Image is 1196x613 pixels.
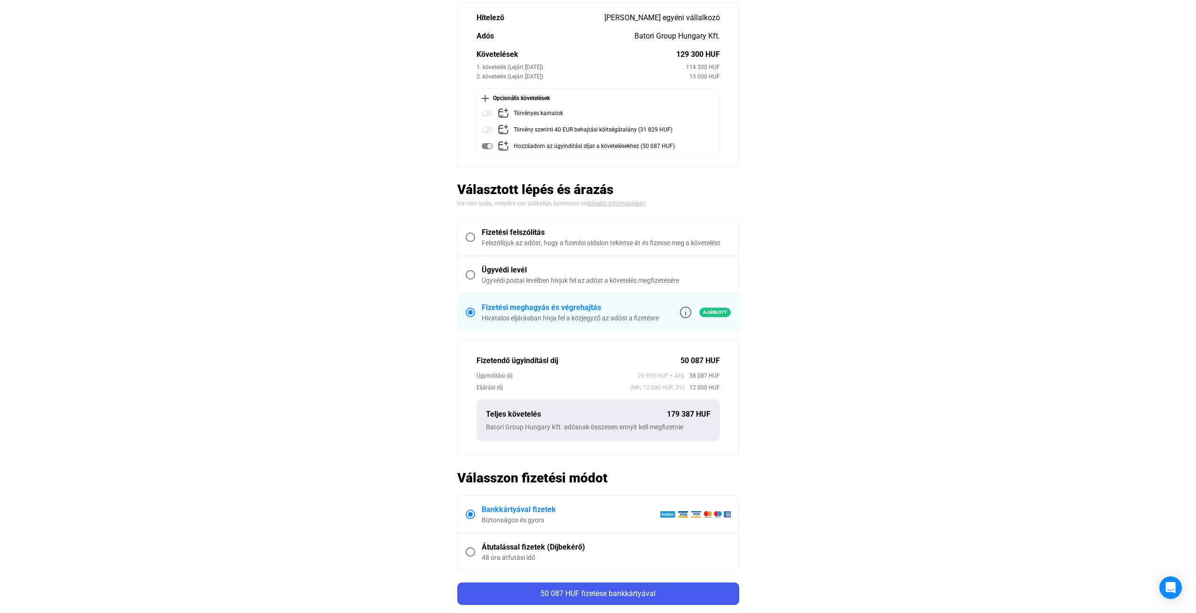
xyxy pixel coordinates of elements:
div: Batori Group Hungary Kft. adósnak összesen ennyit kell megfizetnie [486,422,711,432]
div: Átutalással fizetek (Díjbekérő) [482,542,731,553]
h2: Választott lépés és árazás [457,181,739,198]
a: bővebb információkért [588,200,646,207]
div: Hivatalos eljárásban hívja fel a közjegyző az adóst a fizetésre [482,313,659,323]
span: 50 087 HUF fizetése bankkártyával [540,589,656,598]
div: Open Intercom Messenger [1159,576,1182,599]
img: add-claim [498,124,509,135]
img: info-grey-outline [680,307,691,318]
div: 129 300 HUF [676,49,720,60]
img: plus-black [482,95,489,102]
div: Bankkártyával fizetek [482,504,660,515]
img: add-claim [498,108,509,119]
div: 114 300 HUF [686,62,720,72]
div: Teljes követelés [486,409,667,420]
div: Fizetési meghagyás és végrehajtás [482,302,659,313]
span: Ha nem tudja, melyikre van szüksége, kattintson ide [457,200,588,207]
div: 2. követelés (Lejárt [DATE]) [477,72,689,81]
div: [PERSON_NAME] egyéni vállalkozó [604,12,720,23]
div: Ügyvédi levél [482,264,731,276]
img: toggle-off [482,108,493,119]
div: Hozzáadom az ügyindítási díjat a követelésekhez (50 087 HUF) [514,140,675,152]
img: toggle-off [482,124,493,135]
span: 12 000 HUF [685,383,720,392]
img: add-claim [498,140,509,152]
img: barion [660,511,731,518]
div: Batori Group Hungary Kft. [634,31,720,42]
div: 1. követelés (Lejárt [DATE]) [477,62,686,72]
div: 15 000 HUF [689,72,720,81]
div: Eljárási díj [477,383,630,392]
div: Fizetendő ügyindítási díj [477,355,680,366]
div: Ügyvédi postai levélben hívjuk fel az adóst a követelés megfizetésére [482,276,731,285]
img: toggle-on-disabled [482,140,493,152]
div: 179 387 HUF [667,409,711,420]
div: 50 087 HUF [680,355,720,366]
div: Törvény szerinti 40 EUR behajtási költségátalány (31 829 HUF) [514,124,672,136]
div: 48 óra átfutási idő [482,553,731,562]
span: 38 087 HUF [685,371,720,380]
div: Opcionális követelések [482,93,715,103]
div: Adós [477,31,634,42]
a: info-grey-outlineAjánlott [680,307,731,318]
h2: Válasszon fizetési módot [457,470,739,486]
div: Hitelező [477,12,604,23]
span: (Min 12 000 HUF, 3%) [630,383,685,392]
span: 29 990 HUF + ÁFA [638,371,685,380]
button: 50 087 HUF fizetése bankkártyával [457,582,739,605]
div: Ügyindítási díj [477,371,638,380]
div: Fizetési felszólítás [482,227,731,238]
div: Biztonságos és gyors [482,515,660,525]
span: Ajánlott [699,308,731,317]
div: Követelések [477,49,676,60]
div: Felszólítjuk az adóst, hogy a fizetési oldalon tekintse át és fizesse meg a követelést [482,238,731,248]
div: Törvényes kamatok [514,108,563,119]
